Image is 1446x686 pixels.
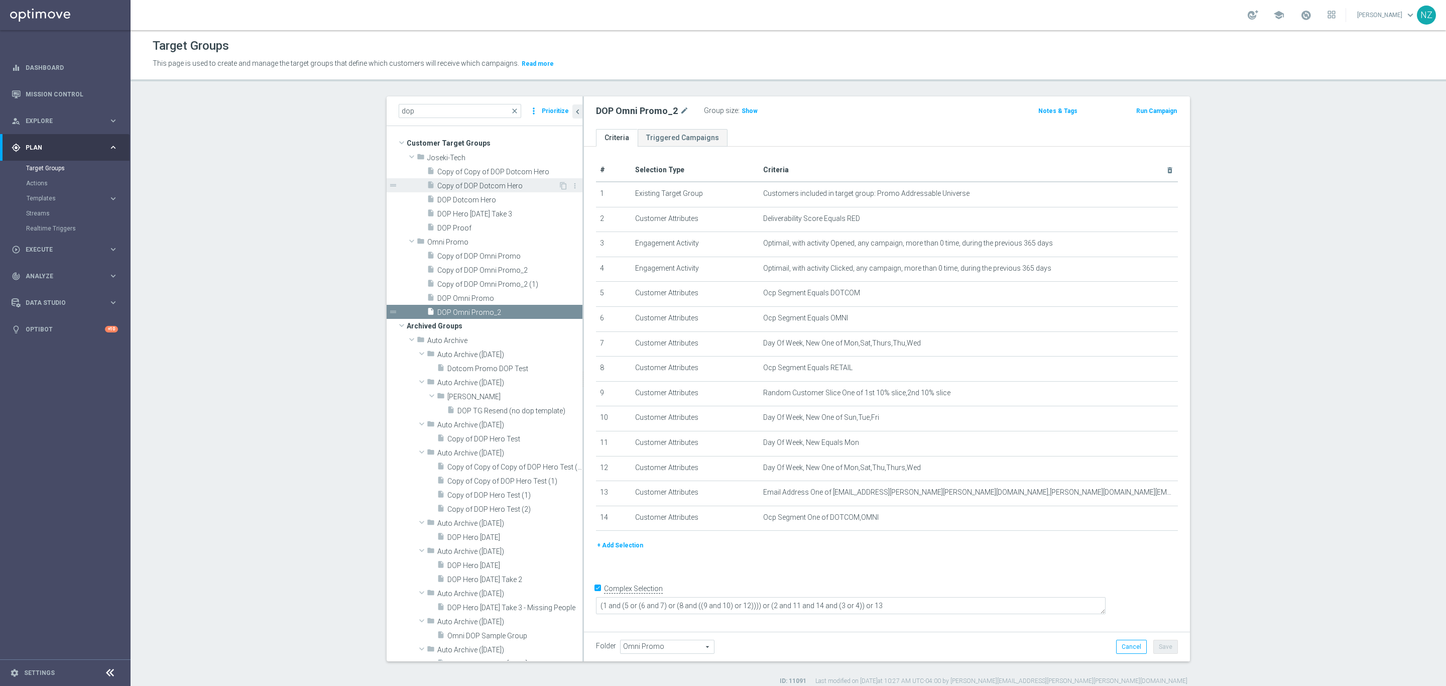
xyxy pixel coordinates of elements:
[27,195,98,201] span: Templates
[12,325,21,334] i: lightbulb
[26,194,118,202] button: Templates keyboard_arrow_right
[631,182,759,207] td: Existing Target Group
[596,306,631,331] td: 6
[437,351,582,359] span: Auto Archive (2024-05-20)
[437,659,445,670] i: insert_drive_file
[26,191,130,206] div: Templates
[11,325,118,333] button: lightbulb Optibot +10
[417,237,425,249] i: folder
[12,117,21,126] i: person_search
[604,584,663,594] label: Complex Selection
[1135,105,1178,117] button: Run Campaign
[437,224,582,233] span: DOP Proof
[742,107,758,115] span: Show
[763,166,789,174] span: Criteria
[26,176,130,191] div: Actions
[573,107,582,117] i: chevron_left
[108,143,118,152] i: keyboard_arrow_right
[596,540,644,551] button: + Add Selection
[12,143,21,152] i: gps_fixed
[704,106,738,115] label: Group size
[763,413,879,422] span: Day Of Week, New One of Sun,Tue,Fri
[437,631,445,642] i: insert_drive_file
[427,350,435,361] i: folder
[631,207,759,232] td: Customer Attributes
[12,272,21,281] i: track_changes
[596,456,631,481] td: 12
[407,319,582,333] span: Archived Groups
[399,104,521,118] input: Quick find group or folder
[437,590,582,598] span: Auto Archive (2025-01-30)
[11,117,118,125] button: person_search Explore keyboard_arrow_right
[26,209,104,217] a: Streams
[447,406,455,417] i: insert_drive_file
[437,252,582,261] span: Copy of DOP Omni Promo
[437,196,582,204] span: DOP Dotcom Hero
[596,182,631,207] td: 1
[26,221,130,236] div: Realtime Triggers
[1356,8,1417,23] a: [PERSON_NAME]keyboard_arrow_down
[26,316,105,342] a: Optibot
[596,159,631,182] th: #
[427,209,435,220] i: insert_drive_file
[447,505,582,514] span: Copy of DOP Hero Test (2)
[105,326,118,332] div: +10
[437,504,445,516] i: insert_drive_file
[437,646,582,654] span: Auto Archive (2025-05-28)
[427,307,435,319] i: insert_drive_file
[26,179,104,187] a: Actions
[763,264,1051,273] span: Optimail, with activity Clicked, any campaign, more than 0 time, during the previous 365 days
[763,513,879,522] span: Ocp Segment One of DOTCOM,OMNI
[427,546,435,558] i: folder
[10,668,19,677] i: settings
[596,282,631,307] td: 5
[763,464,921,472] span: Day Of Week, New One of Mon,Sat,Thu,Thurs,Wed
[11,90,118,98] button: Mission Control
[11,299,118,307] div: Data Studio keyboard_arrow_right
[447,561,582,570] span: DOP Hero 10.29.24
[427,195,435,206] i: insert_drive_file
[11,272,118,280] div: track_changes Analyze keyboard_arrow_right
[437,421,582,429] span: Auto Archive (2024-11-21)
[437,575,445,586] i: insert_drive_file
[26,118,108,124] span: Explore
[447,463,582,472] span: Copy of Copy of Copy of DOP Hero Test (1)
[631,481,759,506] td: Customer Attributes
[638,129,728,147] a: Triggered Campaigns
[631,159,759,182] th: Selection Type
[153,39,229,53] h1: Target Groups
[108,298,118,307] i: keyboard_arrow_right
[427,617,435,628] i: folder
[437,434,445,445] i: insert_drive_file
[1417,6,1436,25] div: NZ
[1153,640,1178,654] button: Save
[529,104,539,118] i: more_vert
[12,54,118,81] div: Dashboard
[427,420,435,431] i: folder
[447,477,582,486] span: Copy of Copy of DOP Hero Test (1)
[596,257,631,282] td: 4
[763,364,853,372] span: Ocp Segment Equals RETAIL
[427,181,435,192] i: insert_drive_file
[437,519,582,528] span: Auto Archive (2025-01-23)
[437,266,582,275] span: Copy of DOP Omni Promo_2
[1405,10,1416,21] span: keyboard_arrow_down
[417,153,425,164] i: folder
[763,488,1174,497] span: Email Address One of [EMAIL_ADDRESS][PERSON_NAME][PERSON_NAME][DOMAIN_NAME],[PERSON_NAME][DOMAIN_...
[763,239,1053,248] span: Optimail, with activity Opened, any campaign, more than 0 time, during the previous 365 days
[738,106,740,115] label: :
[447,435,582,443] span: Copy of DOP Hero Test
[447,660,582,668] span: DOP Omni Promo_02.26.25
[427,223,435,235] i: insert_drive_file
[511,107,519,115] span: close
[596,642,616,650] label: Folder
[12,298,108,307] div: Data Studio
[596,331,631,357] td: 7
[763,389,950,397] span: Random Customer Slice One of 1st 10% slice,2nd 10% slice
[763,214,860,223] span: Deliverability Score Equals RED
[631,232,759,257] td: Engagement Activity
[596,406,631,431] td: 10
[108,194,118,203] i: keyboard_arrow_right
